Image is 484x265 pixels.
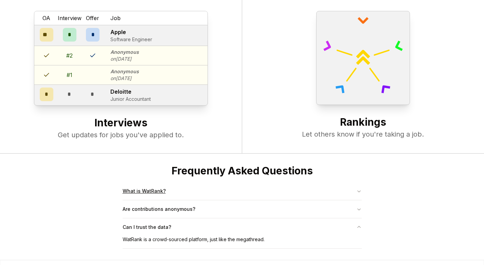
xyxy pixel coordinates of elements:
[86,14,99,22] span: Offer
[123,236,362,248] div: Can I trust the data?
[256,129,471,139] p: Let others know if you're taking a job.
[58,14,82,22] span: Interview
[110,56,139,62] p: on [DATE]
[123,200,362,218] button: Are contributions anonymous?
[110,36,152,43] p: Software Engineer
[123,218,362,236] button: Can I trust the data?
[42,14,50,22] span: OA
[123,165,362,177] h2: Frequently Asked Questions
[110,49,139,56] p: Anonymous
[123,182,362,200] button: What is WatRank?
[14,116,228,130] h2: Interviews
[110,28,152,36] p: Apple
[110,88,151,96] p: Deloitte
[14,130,228,140] p: Get updates for jobs you've applied to.
[67,71,72,79] div: # 1
[66,51,73,60] div: # 2
[110,68,139,75] p: Anonymous
[123,236,362,248] div: WatRank is a crowd-sourced platform, just like the megathread.
[256,116,471,129] h2: Rankings
[110,96,151,103] p: Junior Accountant
[110,75,139,82] p: on [DATE]
[110,14,121,22] span: Job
